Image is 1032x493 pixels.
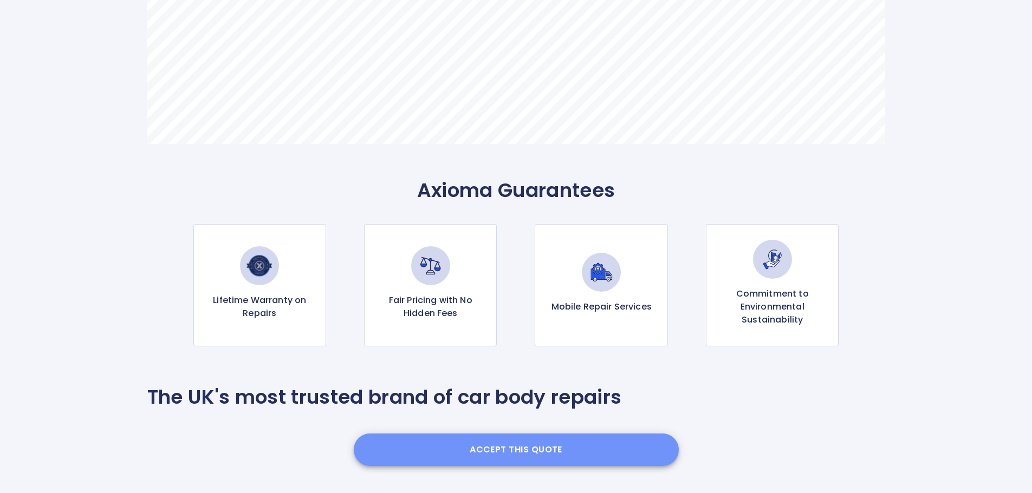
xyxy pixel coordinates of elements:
p: Lifetime Warranty on Repairs [203,294,317,320]
img: Fair Pricing with No Hidden Fees [411,246,450,285]
p: Commitment to Environmental Sustainability [715,287,829,326]
img: Commitment to Environmental Sustainability [753,240,792,279]
p: Axioma Guarantees [147,179,885,202]
img: Lifetime Warranty on Repairs [240,246,279,285]
p: The UK's most trusted brand of car body repairs [147,385,622,409]
button: Accept this Quote [354,433,679,466]
p: Mobile Repair Services [551,300,652,313]
img: Mobile Repair Services [582,253,621,292]
p: Fair Pricing with No Hidden Fees [373,294,488,320]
